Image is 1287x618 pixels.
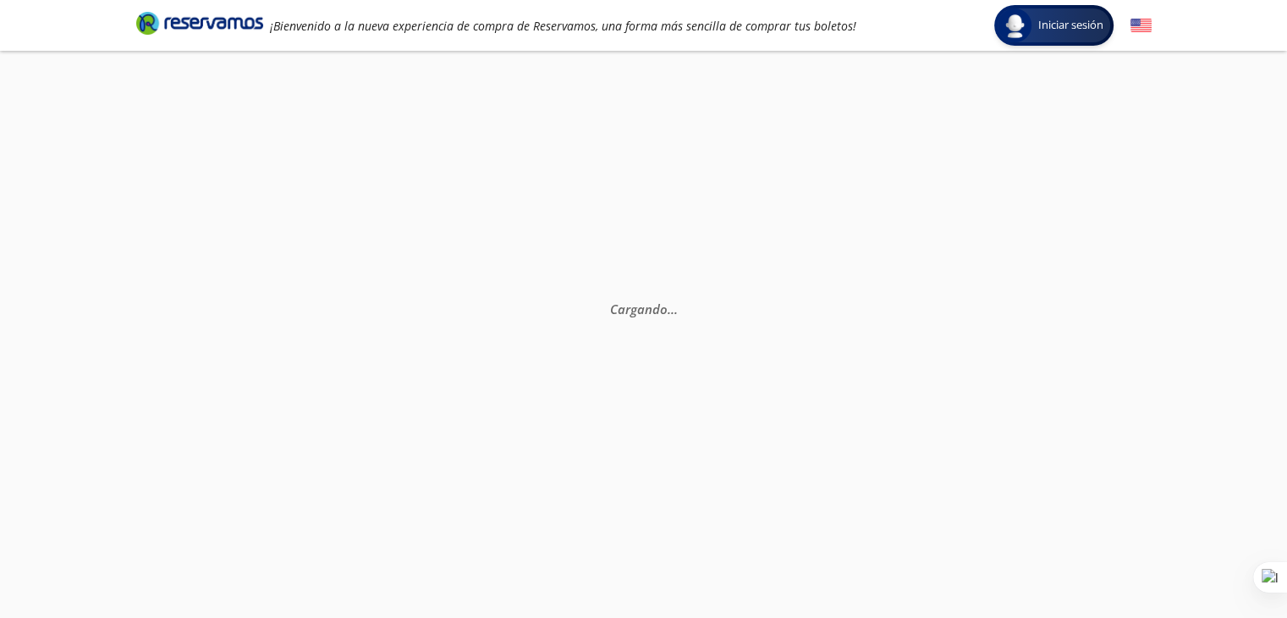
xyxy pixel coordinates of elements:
[136,10,263,36] i: Brand Logo
[1130,15,1152,36] button: English
[1031,17,1110,34] span: Iniciar sesión
[674,301,677,317] span: .
[609,301,677,317] em: Cargando
[670,301,674,317] span: .
[270,18,856,34] em: ¡Bienvenido a la nueva experiencia de compra de Reservamos, una forma más sencilla de comprar tus...
[667,301,670,317] span: .
[136,10,263,41] a: Brand Logo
